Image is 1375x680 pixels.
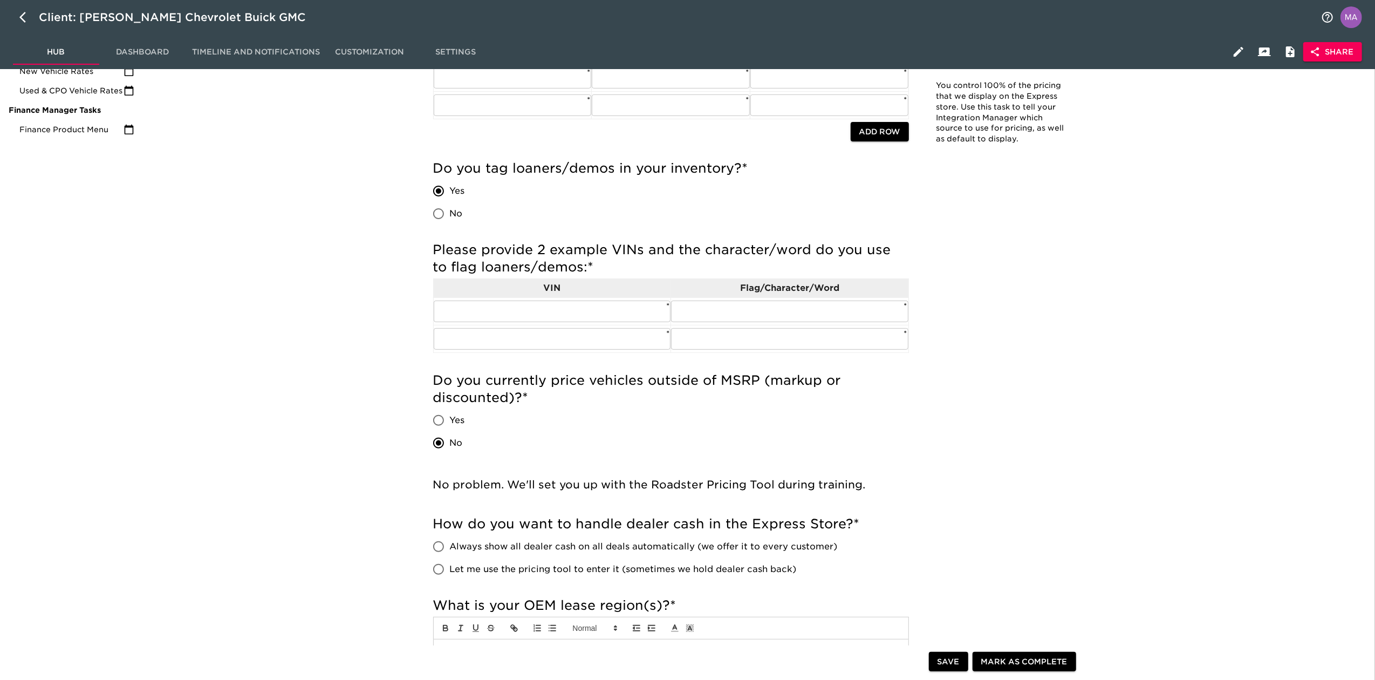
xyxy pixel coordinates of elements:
span: Customization [333,45,406,59]
span: Add Row [859,125,900,139]
span: Timeline and Notifications [192,45,320,59]
span: No [450,437,463,450]
span: Mark as Complete [981,655,1068,669]
span: Yes [450,414,465,427]
span: Let me use the pricing tool to enter it (sometimes we hold dealer cash back) [450,563,797,576]
p: Flag/Character/Word [671,282,908,295]
h5: What is your OEM lease region(s)? [433,597,909,614]
span: New Vehicle Rates [19,66,124,77]
button: Edit Hub [1226,39,1251,65]
span: Yes [450,185,465,198]
span: No problem. We'll set you up with the Roadster Pricing Tool during training. [433,478,866,491]
span: Settings [419,45,492,59]
button: Save [929,652,968,672]
h5: Please provide 2 example VINs and the character/word do you use to flag loaners/demos: [433,241,909,276]
span: Always show all dealer cash on all deals automatically (we offer it to every customer) [450,540,838,553]
img: Profile [1340,6,1362,28]
p: VIN [434,282,671,295]
p: You control 100% of the pricing that we display on the Express store. Use this task to tell your ... [936,80,1066,145]
span: Finance Product Menu [19,124,124,135]
button: Internal Notes and Comments [1277,39,1303,65]
div: Client: [PERSON_NAME] Chevrolet Buick GMC [39,9,321,26]
span: Dashboard [106,45,179,59]
h5: Do you currently price vehicles outside of MSRP (markup or discounted)? [433,372,909,406]
button: Client View [1251,39,1277,65]
span: Hub [19,45,93,59]
span: Share [1312,45,1353,59]
button: notifications [1315,4,1340,30]
span: Finance Manager Tasks [9,105,134,115]
span: Used & CPO Vehicle Rates [19,85,124,96]
h5: How do you want to handle dealer cash in the Express Store? [433,515,909,533]
button: Share [1303,42,1362,62]
button: Mark as Complete [973,652,1076,672]
span: Save [938,655,960,669]
button: Add Row [851,122,909,142]
span: No [450,207,463,220]
h5: Do you tag loaners/demos in your inventory? [433,160,909,177]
